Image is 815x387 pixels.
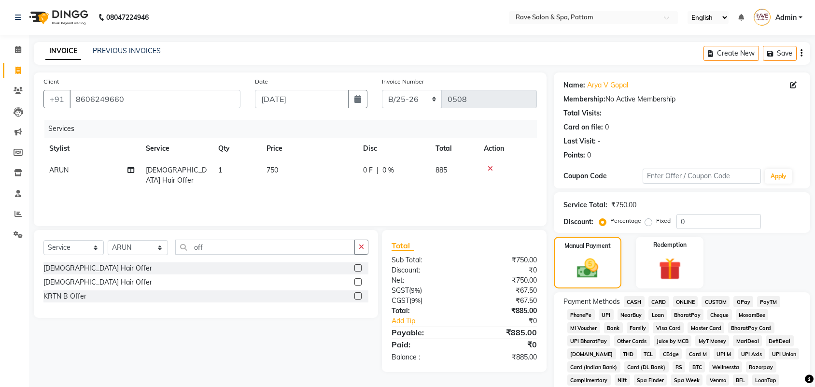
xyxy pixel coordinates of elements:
[765,169,792,184] button: Apply
[652,255,688,283] img: _gift.svg
[464,296,544,306] div: ₹67.50
[45,43,81,60] a: INVOICE
[567,309,595,320] span: PhonePe
[384,316,478,326] a: Add Tip
[598,136,601,146] div: -
[624,361,669,373] span: Card (DL Bank)
[25,4,91,31] img: logo
[411,297,421,304] span: 9%
[212,138,261,159] th: Qty
[714,348,734,359] span: UPI M
[43,77,59,86] label: Client
[634,374,667,386] span: Spa Finder
[43,291,86,301] div: KRTN B Offer
[695,335,729,346] span: MyT Money
[464,327,544,338] div: ₹885.00
[757,296,780,307] span: PayTM
[618,309,645,320] span: NearBuy
[382,77,424,86] label: Invoice Number
[587,80,628,90] a: Arya V Gopal
[384,306,464,316] div: Total:
[660,348,682,359] span: CEdge
[673,361,686,373] span: RS
[436,166,447,174] span: 885
[140,138,212,159] th: Service
[689,361,705,373] span: BTC
[267,166,278,174] span: 750
[563,200,607,210] div: Service Total:
[709,361,742,373] span: Wellnessta
[93,46,161,55] a: PREVIOUS INVOICES
[392,296,409,305] span: CGST
[673,296,698,307] span: ONLINE
[746,361,776,373] span: Razorpay
[567,322,600,333] span: MI Voucher
[688,322,724,333] span: Master Card
[733,335,762,346] span: MariDeal
[624,296,645,307] span: CASH
[218,166,222,174] span: 1
[43,263,152,273] div: [DEMOGRAPHIC_DATA] Hair Offer
[563,171,643,181] div: Coupon Code
[604,322,623,333] span: Bank
[43,90,70,108] button: +91
[430,138,478,159] th: Total
[620,348,637,359] span: THD
[464,255,544,265] div: ₹750.00
[363,165,373,175] span: 0 F
[563,150,585,160] div: Points:
[738,348,765,359] span: UPI Axis
[754,9,771,26] img: Admin
[261,138,357,159] th: Price
[648,309,667,320] span: Loan
[671,374,703,386] span: Spa Week
[478,316,544,326] div: ₹0
[563,122,603,132] div: Card on file:
[70,90,240,108] input: Search by Name/Mobile/Email/Code
[43,138,140,159] th: Stylist
[563,217,593,227] div: Discount:
[563,136,596,146] div: Last Visit:
[611,200,636,210] div: ₹750.00
[641,348,656,359] span: TCL
[706,374,729,386] span: Venmo
[567,348,616,359] span: [DOMAIN_NAME]
[733,374,748,386] span: BFL
[599,309,614,320] span: UPI
[648,296,669,307] span: CARD
[766,335,794,346] span: DefiDeal
[627,322,649,333] span: Family
[478,138,537,159] th: Action
[175,240,355,255] input: Search or Scan
[392,286,409,295] span: SGST
[384,327,464,338] div: Payable:
[567,335,610,346] span: UPI BharatPay
[464,265,544,275] div: ₹0
[564,242,611,250] label: Manual Payment
[728,322,774,333] span: BharatPay Card
[106,4,149,31] b: 08047224946
[653,241,687,249] label: Redemption
[377,165,379,175] span: |
[563,108,602,118] div: Total Visits:
[384,275,464,286] div: Net:
[614,335,650,346] span: Other Cards
[752,374,780,386] span: LoanTap
[763,46,797,61] button: Save
[733,296,753,307] span: GPay
[671,309,703,320] span: BharatPay
[656,216,671,225] label: Fixed
[384,339,464,350] div: Paid:
[707,309,732,320] span: Cheque
[384,296,464,306] div: ( )
[563,80,585,90] div: Name:
[570,256,605,281] img: _cash.svg
[563,94,801,104] div: No Active Membership
[610,216,641,225] label: Percentage
[686,348,710,359] span: Card M
[464,306,544,316] div: ₹885.00
[464,339,544,350] div: ₹0
[605,122,609,132] div: 0
[384,286,464,296] div: ( )
[563,297,620,307] span: Payment Methods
